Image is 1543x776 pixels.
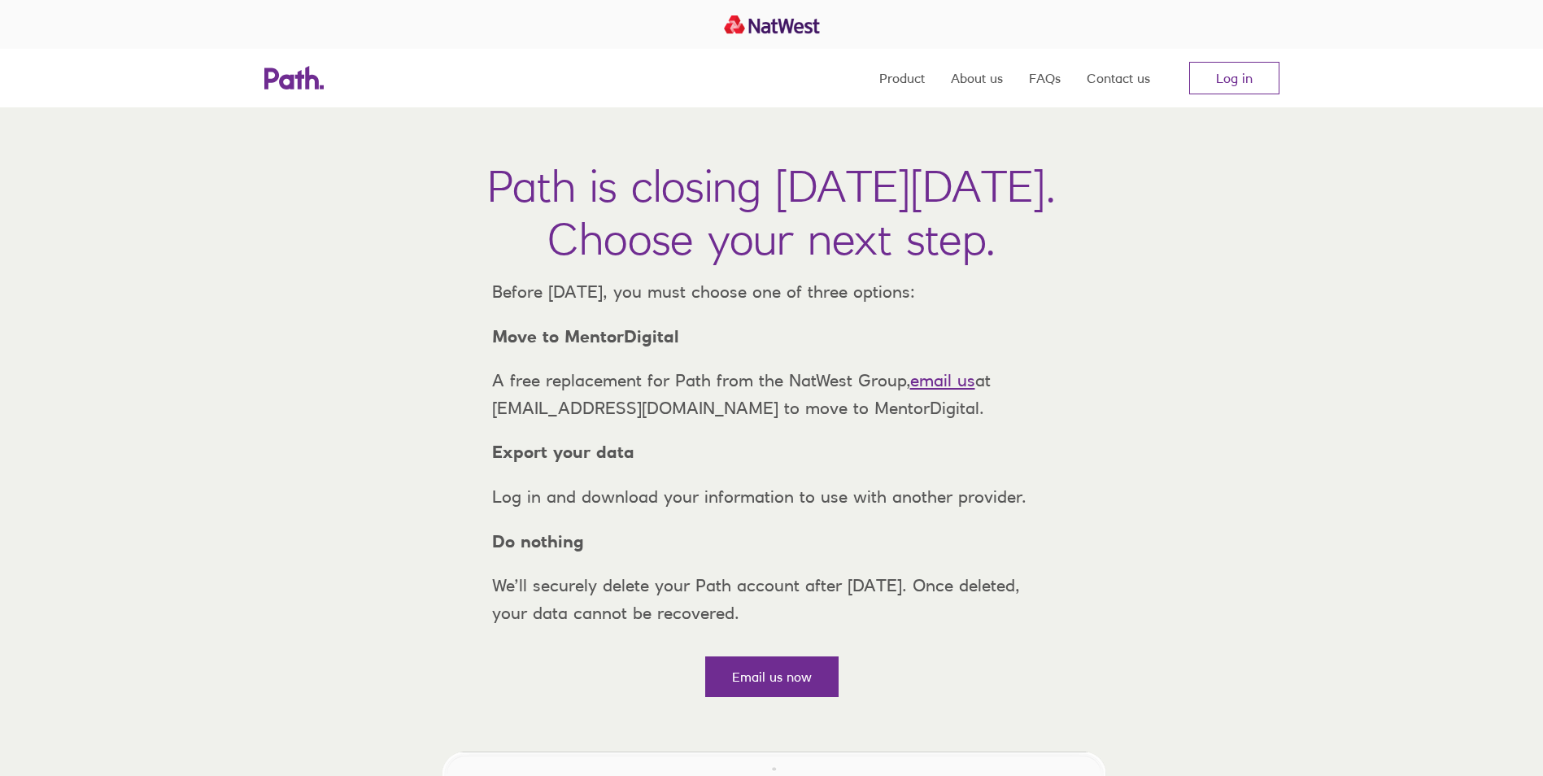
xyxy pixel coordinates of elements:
h1: Path is closing [DATE][DATE]. Choose your next step. [487,159,1056,265]
a: Contact us [1087,49,1150,107]
strong: Export your data [492,442,634,462]
a: email us [910,370,975,390]
p: A free replacement for Path from the NatWest Group, at [EMAIL_ADDRESS][DOMAIN_NAME] to move to Me... [479,367,1065,421]
p: We’ll securely delete your Path account after [DATE]. Once deleted, your data cannot be recovered. [479,572,1065,626]
a: Product [879,49,925,107]
a: FAQs [1029,49,1061,107]
strong: Move to MentorDigital [492,326,679,347]
p: Before [DATE], you must choose one of three options: [479,278,1065,306]
p: Log in and download your information to use with another provider. [479,483,1065,511]
a: About us [951,49,1003,107]
a: Email us now [705,656,839,697]
a: Log in [1189,62,1279,94]
strong: Do nothing [492,531,584,551]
